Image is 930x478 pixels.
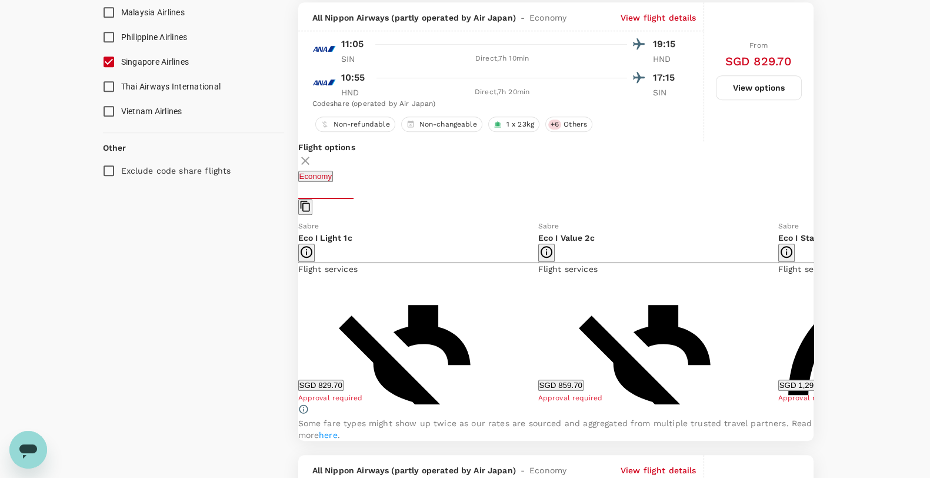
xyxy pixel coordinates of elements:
[502,119,539,130] span: 1 x 23kg
[121,57,189,67] span: Singapore Airlines
[121,82,221,91] span: Thai Airways International
[516,12,529,24] span: -
[516,464,529,476] span: -
[341,87,371,98] p: HND
[538,232,778,244] p: Eco I Value 2c
[298,380,344,391] button: SGD 829.70
[319,430,338,440] a: here
[378,87,627,98] div: Direct , 7h 20min
[778,380,830,391] button: SGD 1,299.70
[538,264,598,274] span: Flight services
[621,12,696,24] p: View flight details
[341,37,364,51] p: 11:05
[312,37,336,61] img: NH
[298,171,334,182] button: Economy
[529,12,566,24] span: Economy
[315,117,395,132] div: Non-refundable
[312,464,516,476] span: All Nippon Airways (partly operated by Air Japan)
[341,53,371,65] p: SIN
[341,71,365,85] p: 10:55
[621,464,696,476] p: View flight details
[559,119,592,130] span: Others
[298,394,363,402] span: Approval required
[312,12,516,24] span: All Nippon Airways (partly operated by Air Japan)
[298,141,814,153] p: Flight options
[121,8,185,17] span: Malaysia Airlines
[329,119,395,130] span: Non-refundable
[298,417,814,441] p: Some fare types might show up twice as our rates are sourced and aggregated from multiple trusted...
[103,142,126,154] p: Other
[415,119,482,130] span: Non-changeable
[529,464,566,476] span: Economy
[538,222,559,230] span: Sabre
[312,98,682,110] div: Codeshare (operated by Air Japan)
[121,165,231,177] p: Exclude code share flights
[545,117,592,132] div: +6Others
[653,53,682,65] p: HND
[653,37,682,51] p: 19:15
[538,380,584,391] button: SGD 859.70
[488,117,539,132] div: 1 x 23kg
[548,119,561,130] span: + 6
[778,394,843,402] span: Approval required
[298,264,358,274] span: Flight services
[716,75,802,100] button: View options
[298,232,538,244] p: Eco I Light 1c
[778,264,838,274] span: Flight services
[298,222,319,230] span: Sabre
[778,222,799,230] span: Sabre
[749,41,768,49] span: From
[121,107,182,116] span: Vietnam Airlines
[9,431,47,469] iframe: Button to launch messaging window
[653,87,682,98] p: SIN
[378,53,627,65] div: Direct , 7h 10min
[653,71,682,85] p: 17:15
[312,71,336,94] img: NH
[401,117,482,132] div: Non-changeable
[121,32,188,42] span: Philippine Airlines
[725,52,792,71] h6: SGD 829.70
[538,394,603,402] span: Approval required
